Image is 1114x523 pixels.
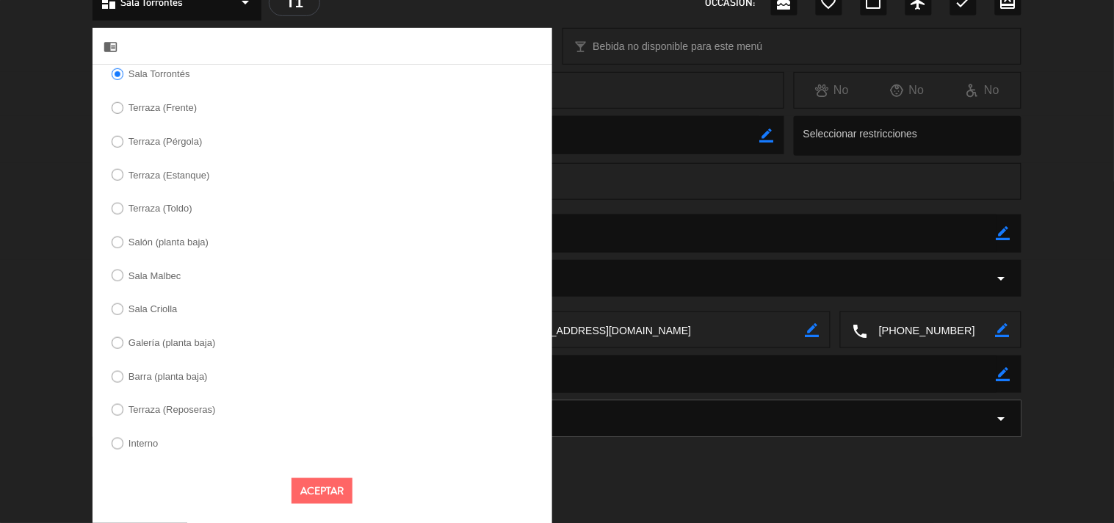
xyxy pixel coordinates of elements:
[869,81,945,100] div: No
[993,410,1010,428] span: arrow_drop_down
[852,322,868,339] i: local_phone
[574,40,588,54] i: local_bar
[945,81,1021,100] div: No
[129,69,190,79] label: Sala Torrontés
[129,237,209,247] label: Salón (planta baja)
[997,226,1010,240] i: border_color
[129,405,216,414] label: Terraza (Reposeras)
[292,478,352,504] button: Aceptar
[759,129,773,143] i: border_color
[129,338,216,347] label: Galería (planta baja)
[129,271,181,281] label: Sala Malbec
[795,81,870,100] div: No
[997,367,1010,381] i: border_color
[805,323,819,337] i: border_color
[996,323,1010,337] i: border_color
[129,372,208,381] label: Barra (planta baja)
[593,38,763,55] span: Bebida no disponible para este menú
[129,304,177,314] label: Sala Criolla
[129,137,202,146] label: Terraza (Pérgola)
[129,103,197,112] label: Terraza (Frente)
[104,40,117,54] i: chrome_reader_mode
[129,203,192,213] label: Terraza (Toldo)
[993,270,1010,287] i: arrow_drop_down
[129,170,210,180] label: Terraza (Estanque)
[129,439,158,448] label: Interno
